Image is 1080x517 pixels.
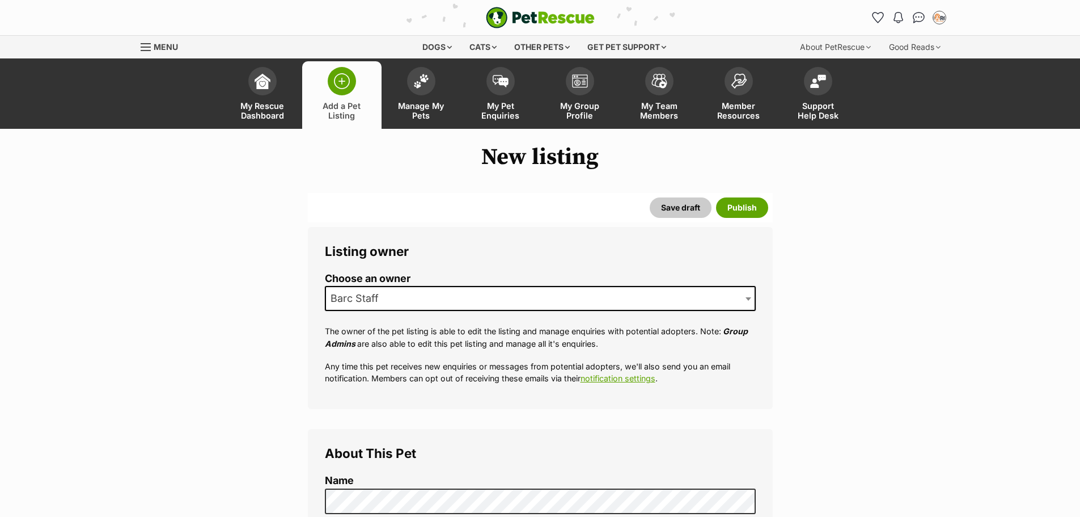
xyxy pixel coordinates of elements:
[581,373,655,383] a: notification settings
[325,286,756,311] span: Barc Staff
[325,273,756,285] label: Choose an owner
[325,475,756,487] label: Name
[869,9,948,27] ul: Account quick links
[493,75,509,87] img: pet-enquiries-icon-7e3ad2cf08bfb03b45e93fb7055b45f3efa6380592205ae92323e6603595dc1f.svg
[325,326,748,348] em: Group Admins
[651,74,667,89] img: team-members-icon-5396bd8760b3fe7c0b43da4ab00e1e3bb1a5d9ba89233759b79545d2d3fc5d0d.svg
[699,61,778,129] a: Member Resources
[461,36,505,58] div: Cats
[506,36,578,58] div: Other pets
[881,36,948,58] div: Good Reads
[237,101,288,120] span: My Rescue Dashboard
[913,12,925,23] img: chat-41dd97257d64d25036548639549fe6c8038ab92f7586957e7f3b1b290dea8141.svg
[716,197,768,218] button: Publish
[540,61,620,129] a: My Group Profile
[325,325,756,350] p: The owner of the pet listing is able to edit the listing and manage enquiries with potential adop...
[579,36,674,58] div: Get pet support
[475,101,526,120] span: My Pet Enquiries
[793,101,844,120] span: Support Help Desk
[910,9,928,27] a: Conversations
[414,36,460,58] div: Dogs
[396,101,447,120] span: Manage My Pets
[316,101,367,120] span: Add a Pet Listing
[223,61,302,129] a: My Rescue Dashboard
[778,61,858,129] a: Support Help Desk
[713,101,764,120] span: Member Resources
[634,101,685,120] span: My Team Members
[255,73,270,89] img: dashboard-icon-eb2f2d2d3e046f16d808141f083e7271f6b2e854fb5c12c21221c1fb7104beca.svg
[154,42,178,52] span: Menu
[334,73,350,89] img: add-pet-listing-icon-0afa8454b4691262ce3f59096e99ab1cd57d4a30225e0717b998d2c9b9846f56.svg
[930,9,948,27] button: My account
[893,12,903,23] img: notifications-46538b983faf8c2785f20acdc204bb7945ddae34d4c08c2a6579f10ce5e182be.svg
[302,61,382,129] a: Add a Pet Listing
[413,74,429,89] img: manage-my-pets-icon-02211641906a0b7f246fdf0571729dbe1e7629f14944591b6c1af311fb30b64b.svg
[382,61,461,129] a: Manage My Pets
[934,12,945,23] img: Heidi McMahon profile pic
[620,61,699,129] a: My Team Members
[731,73,747,89] img: member-resources-icon-8e73f808a243e03378d46382f2149f9095a855e16c252ad45f914b54edf8863c.svg
[554,101,605,120] span: My Group Profile
[792,36,879,58] div: About PetRescue
[141,36,186,56] a: Menu
[325,445,416,461] span: About This Pet
[325,360,756,385] p: Any time this pet receives new enquiries or messages from potential adopters, we'll also send you...
[869,9,887,27] a: Favourites
[486,7,595,28] a: PetRescue
[650,197,711,218] button: Save draft
[325,243,409,259] span: Listing owner
[326,291,390,306] span: Barc Staff
[810,74,826,88] img: help-desk-icon-fdf02630f3aa405de69fd3d07c3f3aa587a6932b1a1747fa1d2bba05be0121f9.svg
[461,61,540,129] a: My Pet Enquiries
[572,74,588,88] img: group-profile-icon-3fa3cf56718a62981997c0bc7e787c4b2cf8bcc04b72c1350f741eb67cf2f40e.svg
[890,9,908,27] button: Notifications
[486,7,595,28] img: logo-e224e6f780fb5917bec1dbf3a21bbac754714ae5b6737aabdf751b685950b380.svg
